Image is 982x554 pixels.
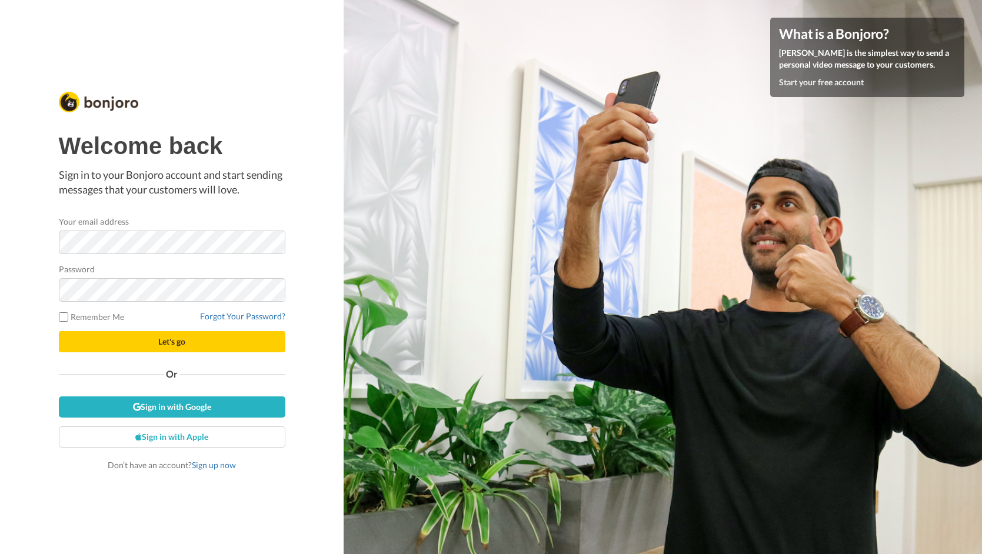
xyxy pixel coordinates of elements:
a: Start your free account [779,77,864,87]
p: Sign in to your Bonjoro account and start sending messages that your customers will love. [59,168,285,198]
label: Remember Me [59,311,125,323]
input: Remember Me [59,312,68,322]
p: [PERSON_NAME] is the simplest way to send a personal video message to your customers. [779,47,956,71]
span: Or [164,370,180,378]
span: Let's go [158,336,185,346]
a: Sign up now [192,460,236,470]
a: Forgot Your Password? [200,311,285,321]
label: Your email address [59,215,129,228]
h4: What is a Bonjoro? [779,26,956,41]
span: Don’t have an account? [108,460,236,470]
h1: Welcome back [59,133,285,159]
a: Sign in with Apple [59,426,285,448]
a: Sign in with Google [59,396,285,418]
button: Let's go [59,331,285,352]
label: Password [59,263,95,275]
